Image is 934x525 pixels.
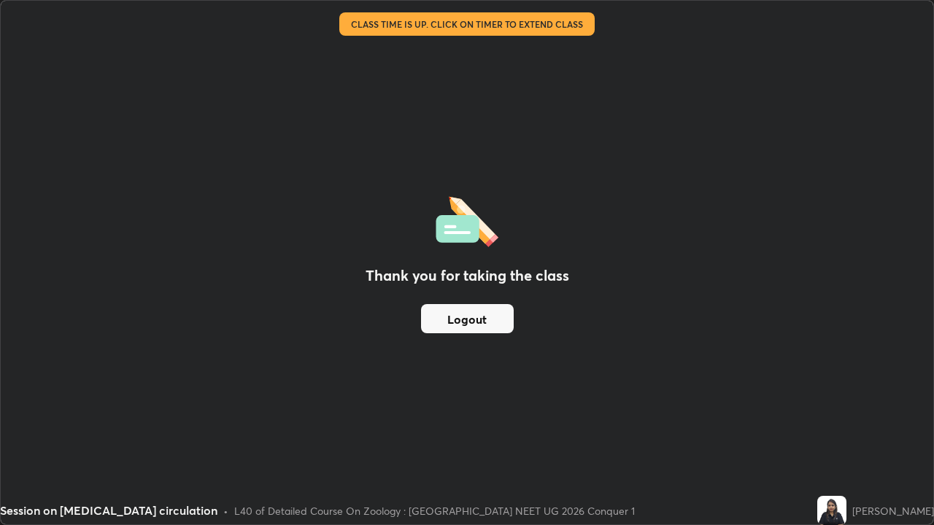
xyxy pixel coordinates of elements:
[421,304,514,333] button: Logout
[817,496,846,525] img: 05193a360da743c4a021620c9d8d8c32.jpg
[234,503,635,518] div: L40 of Detailed Course On Zoology : [GEOGRAPHIC_DATA] NEET UG 2026 Conquer 1
[852,503,934,518] div: [PERSON_NAME]
[223,503,228,518] div: •
[366,265,569,287] h2: Thank you for taking the class
[436,192,498,247] img: offlineFeedback.1438e8b3.svg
